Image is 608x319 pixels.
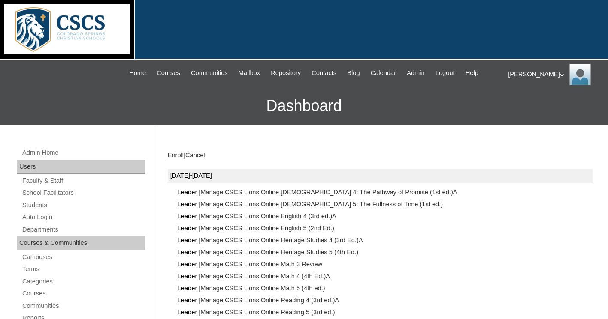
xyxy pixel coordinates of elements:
a: Manage [200,261,223,268]
a: Students [21,200,145,211]
span: Repository [271,68,301,78]
a: CSCS Lions Online [DEMOGRAPHIC_DATA] 4: The Pathway of Promise (1st ed.)A [225,189,457,196]
a: Manage [200,213,223,220]
a: Logout [431,68,459,78]
a: Contacts [307,68,341,78]
img: logo-white.png [4,4,130,54]
a: Manage [200,273,223,280]
a: Manage [200,249,223,256]
a: Mailbox [234,68,265,78]
a: Manage [200,297,223,304]
a: Blog [343,68,364,78]
a: Calendar [366,68,400,78]
a: Faculty & Staff [21,175,145,186]
a: CSCS Lions Online Reading 5 (3rd ed.) [225,309,335,316]
img: Kathy Landers [569,64,591,85]
a: Cancel [185,152,205,159]
div: Leader | | [176,198,593,210]
a: CSCS Lions Online [DEMOGRAPHIC_DATA] 5: The Fullness of Time (1st ed.) [225,201,443,208]
a: Home [125,68,150,78]
a: Repository [266,68,305,78]
div: Leader | | [176,270,593,282]
a: CSCS Lions Online English 4 (3rd ed.)A [225,213,336,220]
span: Mailbox [239,68,260,78]
a: Manage [200,189,223,196]
div: Leader | | [176,294,593,306]
span: Calendar [371,68,396,78]
a: Campuses [21,252,145,262]
div: [PERSON_NAME] [508,64,599,85]
div: Leader | | [176,186,593,198]
div: Leader | | [176,234,593,246]
a: Departments [21,224,145,235]
span: Admin [407,68,425,78]
a: Communities [21,301,145,311]
a: Terms [21,264,145,274]
a: Manage [200,309,223,316]
a: Categories [21,276,145,287]
span: Courses [157,68,180,78]
span: Home [129,68,146,78]
a: Admin [402,68,429,78]
span: Logout [436,68,455,78]
div: | [168,151,593,160]
div: Courses & Communities [17,236,145,250]
span: Help [466,68,478,78]
a: Courses [152,68,185,78]
a: Manage [200,237,223,244]
a: Auto Login [21,212,145,223]
div: [DATE]-[DATE] [168,169,593,183]
span: Contacts [312,68,336,78]
a: CSCS Lions Online Math 5 (4th ed.) [225,285,325,292]
div: Leader | | [176,306,593,318]
a: Communities [187,68,232,78]
a: Manage [200,201,223,208]
div: Leader | | [176,258,593,270]
a: CSCS Lions Online Math 3 Review [225,261,322,268]
h3: Dashboard [4,87,604,125]
div: Leader | | [176,222,593,234]
a: Admin Home [21,147,145,158]
div: Leader | | [176,210,593,222]
a: Manage [200,285,223,292]
a: School Facilitators [21,187,145,198]
a: CSCS Lions Online Math 4 (4th Ed.)A [225,273,330,280]
span: Communities [191,68,228,78]
div: Leader | | [176,282,593,294]
a: CSCS Lions Online Heritage Studies 4 (3rd Ed.)A [225,237,363,244]
div: Leader | | [176,246,593,258]
a: Courses [21,288,145,299]
a: Manage [200,225,223,232]
span: Blog [347,68,360,78]
a: CSCS Lions Online Reading 4 (3rd ed.)A [225,297,339,304]
a: Help [461,68,483,78]
a: CSCS Lions Online English 5 (2nd Ed.) [225,225,334,232]
a: Enroll [168,152,184,159]
div: Users [17,160,145,174]
a: CSCS Lions Online Heritage Studies 5 (4th Ed.) [225,249,358,256]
